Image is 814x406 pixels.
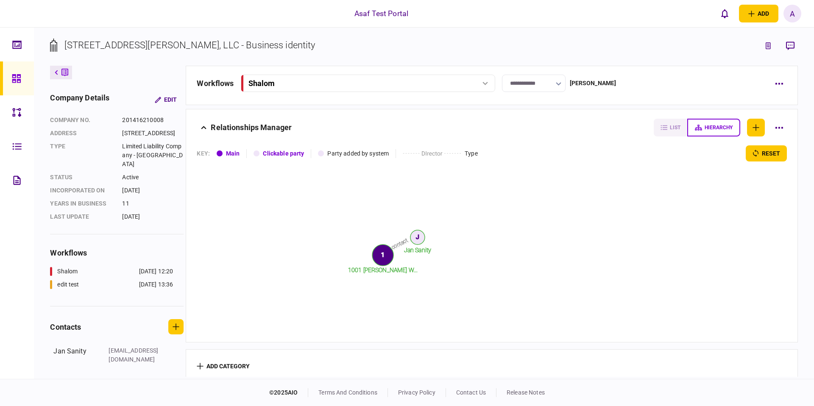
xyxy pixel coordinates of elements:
a: terms and conditions [318,389,377,396]
a: privacy policy [398,389,435,396]
button: A [783,5,801,22]
div: Jan Sanity [53,346,100,364]
div: last update [50,212,114,221]
div: Shalom [248,79,275,88]
div: Limited Liability Company - [GEOGRAPHIC_DATA] [122,142,184,169]
div: company details [50,92,109,107]
div: Type [465,149,478,158]
a: release notes [507,389,545,396]
div: Clickable party [263,149,304,158]
div: [STREET_ADDRESS] [122,129,184,138]
div: [PERSON_NAME] [570,79,616,88]
button: list [654,119,687,136]
div: [DATE] [122,186,184,195]
div: 201416210008 [122,116,184,125]
span: list [670,125,680,131]
button: open adding identity options [739,5,778,22]
div: incorporated on [50,186,114,195]
div: [DATE] 12:20 [139,267,173,276]
a: contact us [456,389,486,396]
div: [EMAIL_ADDRESS][DOMAIN_NAME] [109,346,164,364]
div: contacts [50,321,81,333]
div: © 2025 AIO [269,388,308,397]
div: 11 [122,199,184,208]
tspan: 1001 [PERSON_NAME] W... [348,267,418,273]
button: link to underwriting page [761,38,776,53]
div: [STREET_ADDRESS][PERSON_NAME], LLC - Business identity [64,38,315,52]
div: address [50,129,114,138]
button: open notifications list [716,5,734,22]
div: status [50,173,114,182]
div: KEY : [197,149,210,158]
div: Type [50,142,114,169]
text: J [416,234,419,240]
div: [DATE] [122,212,184,221]
span: hierarchy [705,125,733,131]
div: Main [226,149,240,158]
button: hierarchy [687,119,740,136]
a: Shalom[DATE] 12:20 [50,267,173,276]
div: Asaf Test Portal [354,8,408,19]
button: Shalom [241,75,495,92]
text: 1 [381,251,385,258]
div: company no. [50,116,114,125]
tspan: Jan Sanity [404,247,431,253]
div: Party added by system [327,149,389,158]
div: [DATE] 13:36 [139,280,173,289]
div: years in business [50,199,114,208]
div: Shalom [57,267,78,276]
button: reset [746,145,787,161]
a: edit test[DATE] 13:36 [50,280,173,289]
button: Edit [148,92,184,107]
div: workflows [50,247,184,259]
button: add category [197,363,250,370]
div: Relationships Manager [211,119,292,136]
text: contact [390,237,409,250]
div: workflows [197,78,234,89]
div: edit test [57,280,79,289]
div: Active [122,173,184,182]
